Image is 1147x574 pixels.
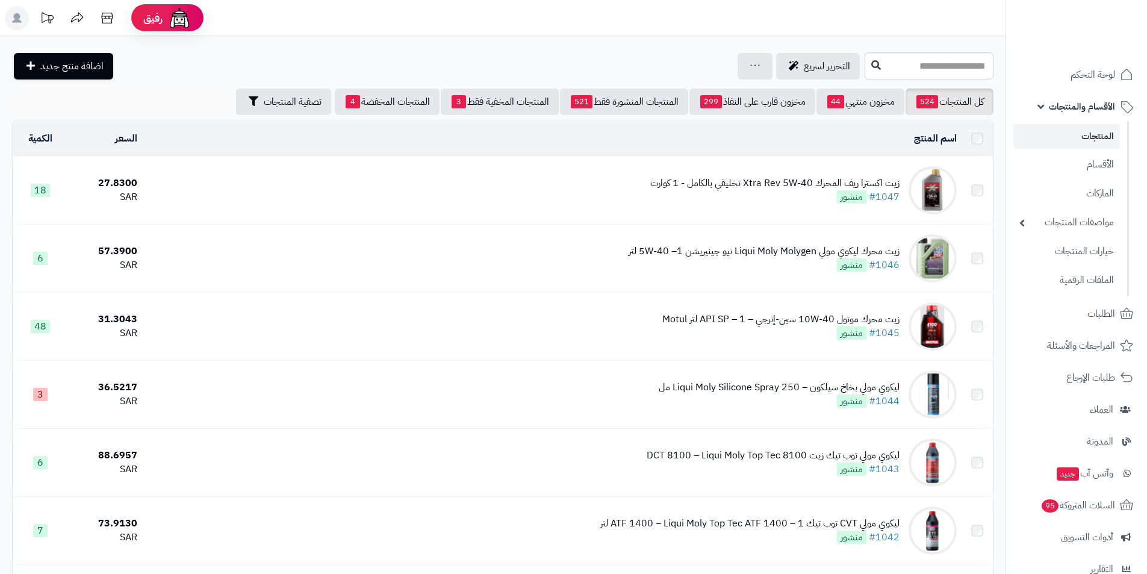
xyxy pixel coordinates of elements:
a: اسم المنتج [914,131,957,146]
span: 524 [916,95,938,108]
div: زيت محرك موتول 10W‑40 سين-إنرجي – API SP – 1 لتر Motul [662,313,900,326]
span: منشور [837,531,866,544]
span: 3 [33,388,48,401]
span: المدونة [1087,433,1113,450]
div: ليكوي مولي بخاخ سيلكون – Liqui Moly Silicone Spray 250 مل [659,381,900,395]
a: طلبات الإرجاع [1013,363,1140,392]
span: طلبات الإرجاع [1066,369,1115,386]
span: 44 [827,95,844,108]
a: المراجعات والأسئلة [1013,331,1140,360]
img: زيت اكسترا ريف المحرك Xtra Rev 5W-40 تخليقي بالكامل - 1 كوارت [909,166,957,214]
div: زيت محرك ليكوي مولي Liqui Moly Molygen نيو جينيريشن 5W-40 –1 لتر [629,245,900,258]
div: 73.9130 [73,517,137,531]
a: وآتس آبجديد [1013,459,1140,488]
span: 48 [31,320,50,333]
img: ai-face.png [167,6,191,30]
a: المنتجات المخفضة4 [335,89,440,115]
span: الأقسام والمنتجات [1049,98,1115,115]
span: العملاء [1090,401,1113,418]
span: 6 [33,252,48,265]
a: #1046 [869,258,900,272]
a: كل المنتجات524 [906,89,993,115]
img: زيت محرك موتول 10W‑40 سين-إنرجي – API SP – 1 لتر Motul [909,302,957,351]
div: SAR [73,326,137,340]
a: المنتجات المخفية فقط3 [441,89,559,115]
a: السعر [115,131,137,146]
span: تصفية المنتجات [264,95,322,109]
a: اضافة منتج جديد [14,53,113,80]
span: اضافة منتج جديد [40,59,104,73]
a: الأقسام [1013,152,1120,178]
span: 18 [31,184,50,197]
a: المدونة [1013,427,1140,456]
span: منشور [837,258,866,272]
span: جديد [1057,467,1079,481]
div: SAR [73,531,137,544]
span: لوحة التحكم [1071,66,1115,83]
img: ليكوي مولي توب تيك زيت DCT 8100 – Liqui Moly Top Tec 8100 [909,438,957,487]
span: 3 [452,95,466,108]
a: المنتجات [1013,124,1120,149]
a: لوحة التحكم [1013,60,1140,89]
span: منشور [837,463,866,476]
a: تحديثات المنصة [32,6,62,33]
div: SAR [73,190,137,204]
span: الطلبات [1087,305,1115,322]
a: أدوات التسويق [1013,523,1140,552]
span: 7 [33,524,48,537]
span: أدوات التسويق [1061,529,1113,546]
span: التحرير لسريع [804,59,850,73]
span: السلات المتروكة [1040,497,1115,514]
div: 57.3900 [73,245,137,258]
span: المراجعات والأسئلة [1047,337,1115,354]
span: رفيق [143,11,163,25]
span: منشور [837,190,866,204]
a: الكمية [28,131,52,146]
div: ليكوي مولي CVT توب تيك ATF 1400 – Liqui Moly Top Tec ATF 1400 – 1 لتر [600,517,900,531]
div: ليكوي مولي توب تيك زيت DCT 8100 – Liqui Moly Top Tec 8100 [647,449,900,463]
a: التحرير لسريع [776,53,860,80]
div: 88.6957 [73,449,137,463]
a: مخزون منتهي44 [816,89,904,115]
a: #1043 [869,462,900,476]
a: المنتجات المنشورة فقط521 [560,89,688,115]
img: زيت محرك ليكوي مولي Liqui Moly Molygen نيو جينيريشن 5W-40 –1 لتر [909,234,957,282]
a: الطلبات [1013,299,1140,328]
span: منشور [837,395,866,408]
div: 31.3043 [73,313,137,326]
div: 36.5217 [73,381,137,395]
div: زيت اكسترا ريف المحرك Xtra Rev 5W-40 تخليقي بالكامل - 1 كوارت [650,176,900,190]
a: #1044 [869,394,900,408]
a: مخزون قارب على النفاذ299 [689,89,815,115]
img: logo-2.png [1065,33,1136,58]
span: وآتس آب [1055,465,1113,482]
a: العملاء [1013,395,1140,424]
a: #1042 [869,530,900,544]
div: SAR [73,463,137,476]
span: 6 [33,456,48,469]
div: 27.8300 [73,176,137,190]
span: 95 [1042,499,1058,513]
div: SAR [73,258,137,272]
a: #1047 [869,190,900,204]
span: منشور [837,326,866,340]
a: خيارات المنتجات [1013,239,1120,264]
span: 299 [700,95,722,108]
span: 521 [571,95,592,108]
img: ليكوي مولي CVT توب تيك ATF 1400 – Liqui Moly Top Tec ATF 1400 – 1 لتر [909,507,957,555]
button: تصفية المنتجات [236,89,331,115]
a: الملفات الرقمية [1013,267,1120,293]
a: #1045 [869,326,900,340]
a: الماركات [1013,181,1120,207]
img: ليكوي مولي بخاخ سيلكون – Liqui Moly Silicone Spray 250 مل [909,370,957,419]
a: السلات المتروكة95 [1013,491,1140,520]
a: مواصفات المنتجات [1013,210,1120,236]
span: 4 [346,95,360,108]
div: SAR [73,395,137,408]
